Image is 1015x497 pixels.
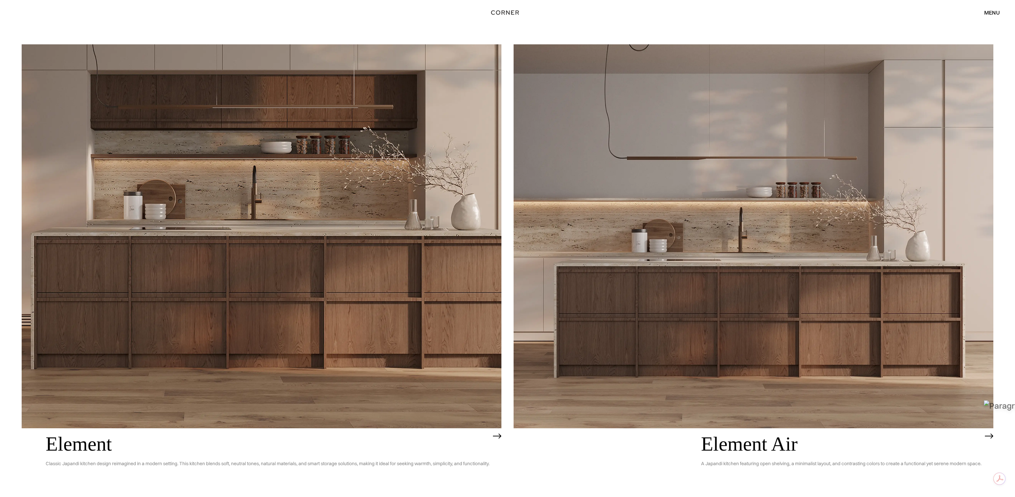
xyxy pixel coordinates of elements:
h2: Element [46,433,490,455]
a: home [470,8,545,17]
div: menu [977,7,1000,18]
h2: Element Air [701,433,982,455]
p: A Japandi kitchen featuring open shelving, a minimalist layout, and contrasting colors to create ... [701,455,982,472]
p: Classic Japandi kitchen design reimagined in a modern setting. This kitchen blends soft, neutral ... [46,455,490,472]
div: menu [984,10,1000,15]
